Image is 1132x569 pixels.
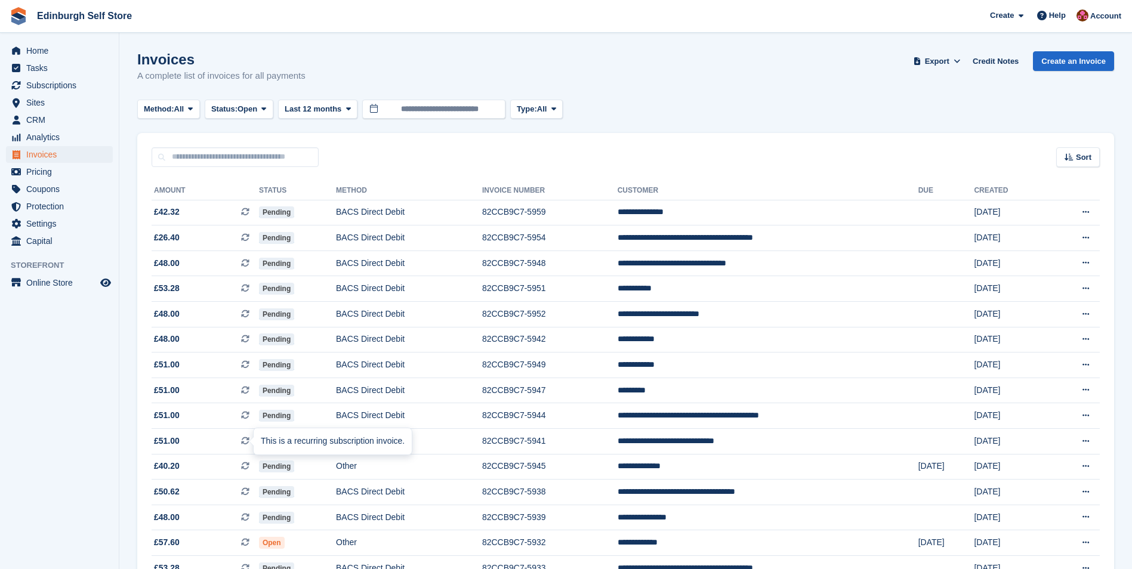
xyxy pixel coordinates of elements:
td: BACS Direct Debit [336,225,482,251]
span: Sites [26,94,98,111]
th: Invoice Number [482,181,618,200]
td: [DATE] [974,276,1046,302]
span: Create [990,10,1014,21]
p: A complete list of invoices for all payments [137,69,306,83]
span: Subscriptions [26,77,98,94]
span: Export [925,55,949,67]
span: CRM [26,112,98,128]
span: Sort [1076,151,1091,163]
span: Settings [26,215,98,232]
span: Pending [259,232,294,244]
button: Method: All [137,100,200,119]
a: menu [6,94,113,111]
span: Status: [211,103,237,115]
td: 82CCB9C7-5945 [482,454,618,480]
button: Last 12 months [278,100,357,119]
span: Online Store [26,274,98,291]
a: Create an Invoice [1033,51,1114,71]
span: Help [1049,10,1066,21]
td: [DATE] [918,530,974,556]
span: Capital [26,233,98,249]
span: £42.32 [154,206,180,218]
span: Pending [259,385,294,397]
span: £48.00 [154,333,180,345]
th: Due [918,181,974,200]
span: £53.28 [154,282,180,295]
td: [DATE] [974,403,1046,429]
td: [DATE] [974,530,1046,556]
td: 82CCB9C7-5939 [482,505,618,530]
a: menu [6,215,113,232]
td: [DATE] [974,251,1046,276]
a: menu [6,60,113,76]
td: BACS Direct Debit [336,403,482,429]
span: Pending [259,512,294,524]
span: £48.00 [154,308,180,320]
span: Last 12 months [285,103,341,115]
td: [DATE] [974,302,1046,327]
span: Invoices [26,146,98,163]
span: £51.00 [154,358,180,371]
a: menu [6,146,113,163]
td: BACS Direct Debit [336,200,482,225]
button: Status: Open [205,100,273,119]
div: This is a recurring subscription invoice. [254,428,412,454]
button: Type: All [510,100,563,119]
span: Analytics [26,129,98,146]
span: Pending [259,359,294,371]
td: 82CCB9C7-5954 [482,225,618,251]
span: Type: [517,103,537,115]
td: 82CCB9C7-5938 [482,480,618,505]
td: [DATE] [918,454,974,480]
td: [DATE] [974,352,1046,378]
span: Protection [26,198,98,215]
button: Export [911,51,963,71]
td: [DATE] [974,327,1046,352]
td: 82CCB9C7-5947 [482,378,618,403]
a: Credit Notes [968,51,1023,71]
th: Method [336,181,482,200]
span: All [537,103,547,115]
td: Other [336,530,482,556]
span: £48.00 [154,511,180,524]
a: menu [6,181,113,197]
td: [DATE] [974,200,1046,225]
span: All [174,103,184,115]
span: Home [26,42,98,59]
td: BACS Direct Debit [336,251,482,276]
td: BACS Direct Debit [336,327,482,352]
td: [DATE] [974,225,1046,251]
td: [DATE] [974,480,1046,505]
span: Open [259,537,285,549]
td: Other [336,454,482,480]
td: BACS Direct Debit [336,352,482,378]
span: £51.00 [154,409,180,422]
a: menu [6,163,113,180]
a: menu [6,112,113,128]
a: menu [6,274,113,291]
span: Pending [259,308,294,320]
span: Method: [144,103,174,115]
td: BACS Direct Debit [336,378,482,403]
span: £50.62 [154,485,180,498]
span: Pending [259,486,294,498]
span: £40.20 [154,460,180,472]
th: Created [974,181,1046,200]
a: menu [6,233,113,249]
a: Edinburgh Self Store [32,6,137,26]
span: £51.00 [154,435,180,447]
span: Pending [259,283,294,295]
td: 82CCB9C7-5959 [482,200,618,225]
td: 82CCB9C7-5942 [482,327,618,352]
span: Coupons [26,181,98,197]
td: 82CCB9C7-5949 [482,352,618,378]
span: £26.40 [154,231,180,244]
span: Open [237,103,257,115]
span: Storefront [11,259,119,271]
span: £57.60 [154,536,180,549]
td: BACS Direct Debit [336,505,482,530]
td: [DATE] [974,429,1046,454]
td: BACS Direct Debit [336,276,482,302]
span: Account [1090,10,1121,22]
td: BACS Direct Debit [336,302,482,327]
